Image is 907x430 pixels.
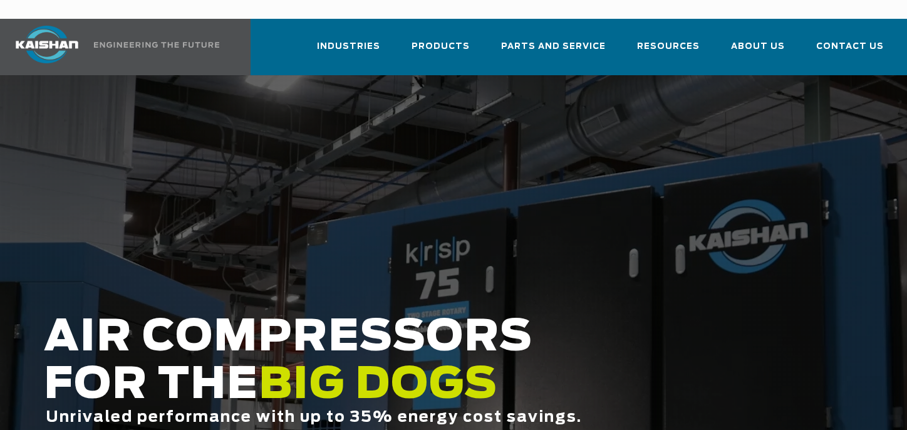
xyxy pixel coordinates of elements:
a: Parts and Service [501,30,606,73]
span: Contact Us [816,39,884,54]
a: About Us [731,30,785,73]
span: Unrivaled performance with up to 35% energy cost savings. [46,410,582,425]
a: Products [412,30,470,73]
a: Industries [317,30,380,73]
a: Resources [637,30,700,73]
span: Resources [637,39,700,54]
a: Contact Us [816,30,884,73]
span: Products [412,39,470,54]
img: Engineering the future [94,42,219,48]
span: About Us [731,39,785,54]
span: Parts and Service [501,39,606,54]
span: BIG DOGS [259,364,498,407]
span: Industries [317,39,380,54]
